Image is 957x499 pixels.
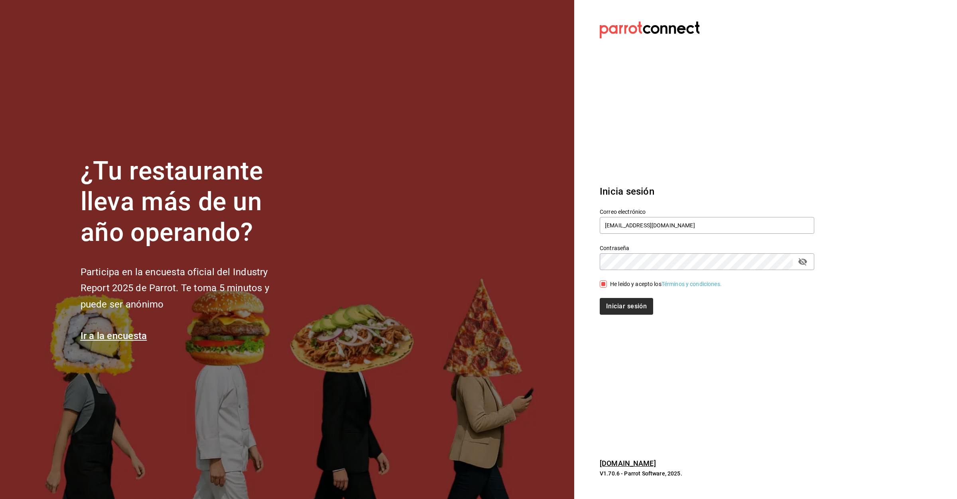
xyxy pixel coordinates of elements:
h3: Inicia sesión [600,184,814,199]
button: passwordField [796,255,809,268]
h1: ¿Tu restaurante lleva más de un año operando? [81,156,296,248]
h2: Participa en la encuesta oficial del Industry Report 2025 de Parrot. Te toma 5 minutos y puede se... [81,264,296,313]
label: Correo electrónico [600,209,814,215]
label: Contraseña [600,245,814,251]
p: V1.70.6 - Parrot Software, 2025. [600,469,814,477]
a: Términos y condiciones. [662,281,722,287]
a: [DOMAIN_NAME] [600,459,656,467]
input: Ingresa tu correo electrónico [600,217,814,234]
a: Ir a la encuesta [81,330,147,341]
div: He leído y acepto los [610,280,722,288]
button: Iniciar sesión [600,298,653,315]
